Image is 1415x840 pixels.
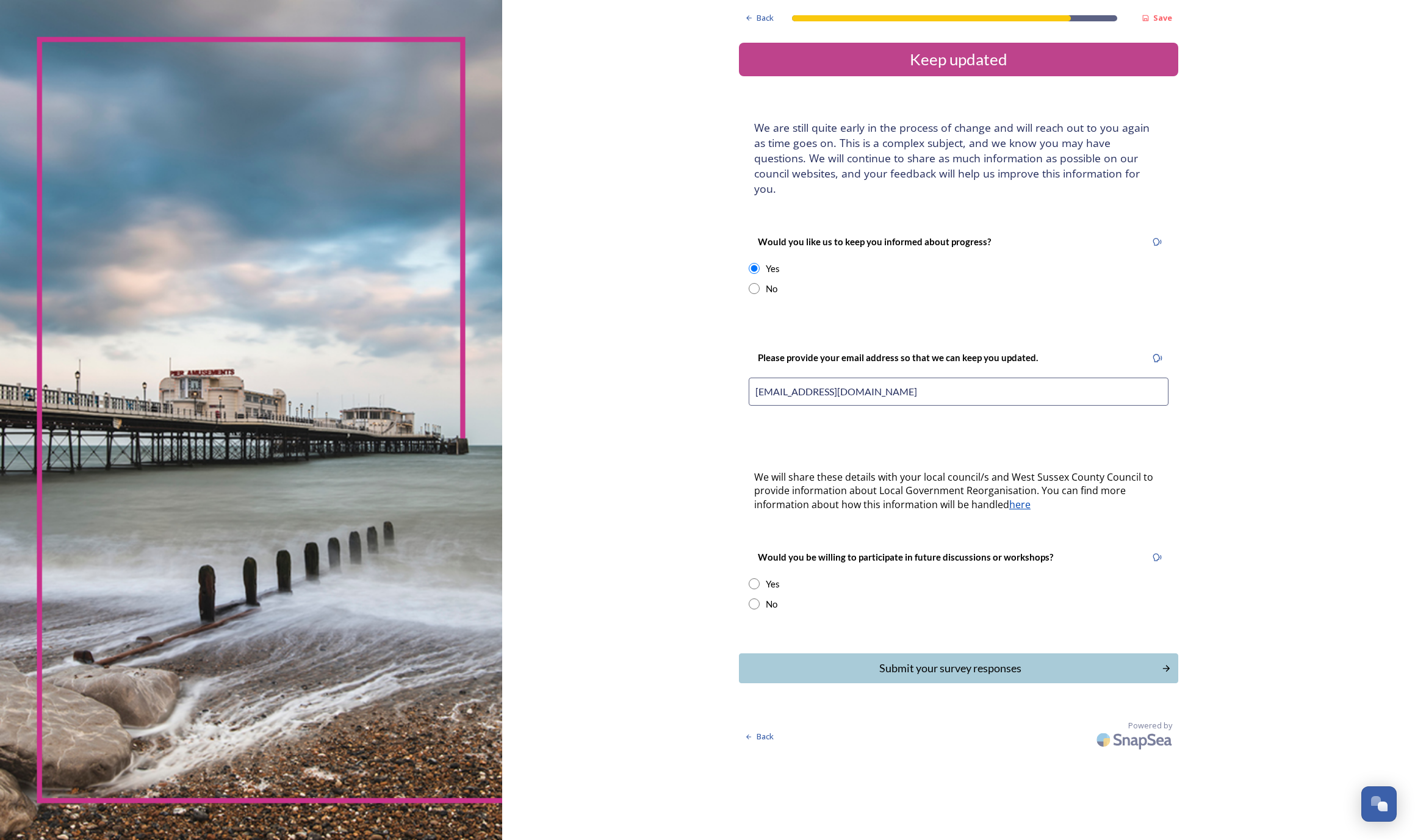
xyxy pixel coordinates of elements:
[757,731,774,742] span: Back
[758,352,1038,363] strong: Please provide your email address so that we can keep you updated.
[744,48,1173,71] div: Keep updated
[758,551,1053,562] strong: Would you be willing to participate in future discussions or workshops?
[766,577,780,591] div: Yes
[1153,12,1172,23] strong: Save
[754,120,1163,196] h4: We are still quite early in the process of change and will reach out to you again as time goes on...
[766,597,777,611] div: No
[1361,786,1397,822] button: Open Chat
[757,12,774,24] span: Back
[754,470,1156,511] span: We will share these details with your local council/s and West Sussex County Council to provide i...
[739,653,1178,683] button: Continue
[1093,725,1178,754] img: SnapSea Logo
[746,660,1155,677] div: Submit your survey responses
[758,236,991,247] strong: Would you like us to keep you informed about progress?
[1128,720,1172,731] span: Powered by
[1009,498,1031,511] a: here
[766,262,780,276] div: Yes
[766,282,777,296] div: No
